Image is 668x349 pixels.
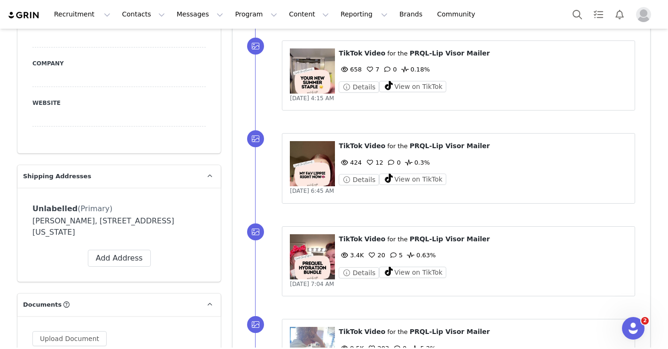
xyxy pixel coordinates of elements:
[379,270,446,277] a: View on TikTok
[365,142,386,150] span: Video
[365,328,386,335] span: Video
[339,66,362,73] span: 658
[379,267,446,278] button: View on TikTok
[32,99,206,107] label: Website
[339,267,379,278] button: Details
[171,4,229,25] button: Messages
[229,4,283,25] button: Program
[78,204,112,213] span: (Primary)
[405,252,435,259] span: 0.63%
[394,4,431,25] a: Brands
[335,4,393,25] button: Reporting
[567,4,588,25] button: Search
[379,174,446,185] button: View on TikTok
[339,142,362,150] span: TikTok
[339,159,362,166] span: 424
[290,95,334,102] span: [DATE] 4:15 AM
[630,7,660,22] button: Profile
[379,176,446,183] a: View on TikTok
[8,8,386,18] body: Rich Text Area. Press ALT-0 for help.
[339,141,627,151] p: ⁨ ⁩ ⁨ ⁩ for the ⁨ ⁩
[386,159,401,166] span: 0
[365,235,386,243] span: Video
[32,215,206,238] div: [PERSON_NAME], [STREET_ADDRESS][US_STATE]
[636,7,651,22] img: placeholder-profile.jpg
[364,159,383,166] span: 12
[339,327,627,337] p: ⁨ ⁩ ⁨ ⁩ for the ⁨ ⁩
[381,66,396,73] span: 0
[365,49,386,57] span: Video
[339,235,362,243] span: TikTok
[399,66,430,73] span: 0.18%
[32,331,107,346] button: Upload Document
[88,250,151,267] button: Add Address
[48,4,116,25] button: Recruitment
[339,328,362,335] span: TikTok
[339,48,627,58] p: ⁨ ⁩ ⁨ ⁩ for the ⁨ ⁩
[364,66,379,73] span: 7
[410,142,490,150] span: PRQL-Lip Visor Mailer
[339,49,362,57] span: TikTok
[410,49,490,57] span: PRQL-Lip Visor Mailer
[339,174,379,185] button: Details
[32,204,78,213] span: Unlabelled
[117,4,171,25] button: Contacts
[339,252,364,259] span: 3.4K
[339,81,379,93] button: Details
[290,281,334,287] span: [DATE] 7:04 AM
[432,4,485,25] a: Community
[388,252,403,259] span: 5
[283,4,334,25] button: Content
[410,235,490,243] span: PRQL-Lip Visor Mailer
[403,159,430,166] span: 0.3%
[379,84,446,91] a: View on TikTok
[609,4,630,25] button: Notifications
[588,4,609,25] a: Tasks
[32,59,206,68] label: Company
[8,11,40,20] img: grin logo
[366,252,386,259] span: 20
[622,317,645,340] iframe: Intercom live chat
[379,81,446,92] button: View on TikTok
[23,300,62,309] span: Documents
[23,172,91,181] span: Shipping Addresses
[410,328,490,335] span: PRQL-Lip Visor Mailer
[290,188,334,194] span: [DATE] 6:45 AM
[339,234,627,244] p: ⁨ ⁩ ⁨ ⁩ for the ⁨ ⁩
[641,317,649,325] span: 2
